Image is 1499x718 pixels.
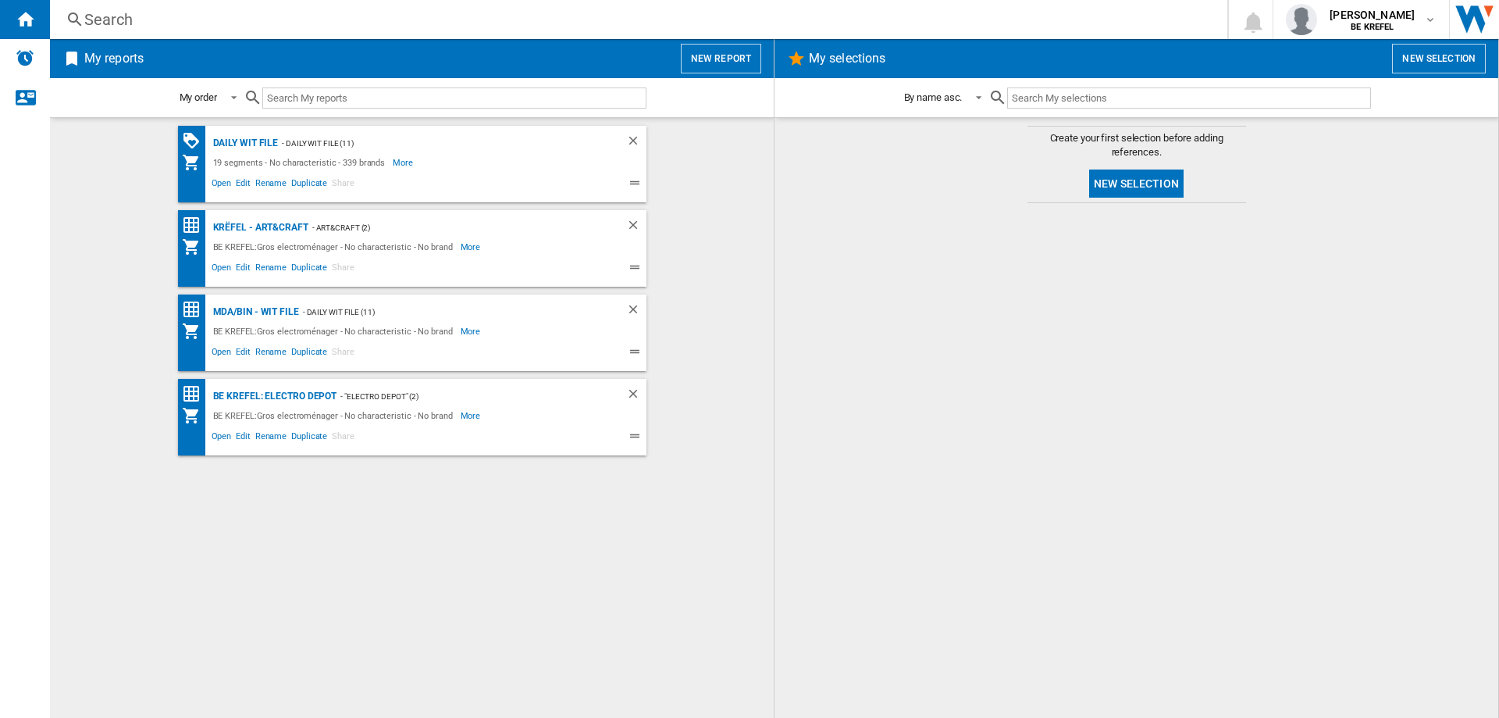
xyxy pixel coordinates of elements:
h2: My selections [806,44,888,73]
span: Share [329,429,357,448]
img: alerts-logo.svg [16,48,34,67]
b: BE KREFEL [1351,22,1394,32]
div: MDA/BIN - WIT file [209,302,299,322]
span: More [461,238,483,256]
span: Rename [253,176,289,195]
div: My Assortment [182,406,209,425]
div: Daily WIT file [209,134,279,153]
div: BE KREFEL: Electro depot [209,387,337,406]
div: BE KREFEL:Gros electroménager - No characteristic - No brand [209,406,461,425]
span: [PERSON_NAME] [1330,7,1415,23]
div: My Assortment [182,153,209,172]
div: Delete [626,387,646,406]
div: - "Electro depot" (2) [336,387,594,406]
span: Open [209,345,234,363]
button: New report [681,44,761,73]
span: More [461,406,483,425]
div: Search [84,9,1187,30]
span: More [393,153,415,172]
span: Open [209,260,234,279]
span: Rename [253,429,289,448]
span: Duplicate [289,260,329,279]
div: Delete [626,218,646,238]
span: Open [209,429,234,448]
div: My order [180,91,217,103]
div: Delete [626,302,646,322]
span: Duplicate [289,176,329,195]
div: Krëfel - Art&Craft [209,218,308,238]
span: More [461,322,483,341]
span: Duplicate [289,429,329,448]
span: Open [209,176,234,195]
span: Edit [233,176,253,195]
span: Share [329,260,357,279]
button: New selection [1392,44,1486,73]
div: My Assortment [182,322,209,341]
div: PROMOTIONS Matrix [182,131,209,151]
span: Edit [233,260,253,279]
span: Rename [253,260,289,279]
div: - Daily WIT file (11) [278,134,594,153]
div: - Daily WIT file (11) [299,302,595,322]
input: Search My selections [1007,88,1370,109]
span: Duplicate [289,345,329,363]
h2: My reports [81,44,147,73]
div: Delete [626,134,646,153]
div: 19 segments - No characteristic - 339 brands [209,153,393,172]
span: Create your first selection before adding references. [1027,131,1246,159]
span: Rename [253,345,289,363]
div: By name asc. [904,91,963,103]
div: Price Matrix [182,216,209,235]
span: Edit [233,345,253,363]
span: Share [329,345,357,363]
div: - Art&Craft (2) [308,218,595,238]
input: Search My reports [262,88,646,109]
button: New selection [1089,170,1184,198]
img: profile.jpg [1286,4,1317,35]
div: Price Matrix [182,384,209,404]
div: My Assortment [182,238,209,256]
div: BE KREFEL:Gros electroménager - No characteristic - No brand [209,322,461,341]
div: Price Matrix [182,300,209,320]
div: BE KREFEL:Gros electroménager - No characteristic - No brand [209,238,461,256]
span: Share [329,176,357,195]
span: Edit [233,429,253,448]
